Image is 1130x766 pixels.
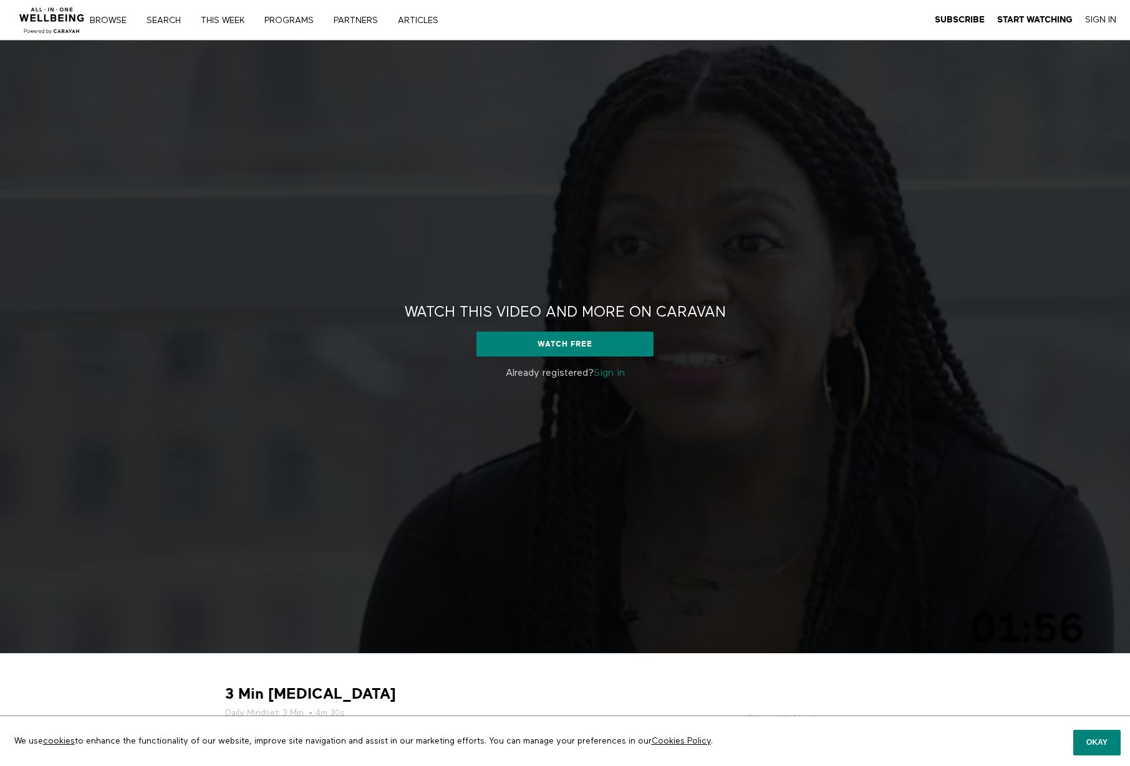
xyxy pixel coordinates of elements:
strong: Start Watching [997,15,1073,24]
a: PROGRAMS [260,16,327,25]
h5: Share with friends [679,712,888,735]
a: cookies [43,737,75,745]
a: Subscribe [935,14,985,26]
a: Sign in [594,368,625,378]
a: Watch free [476,332,653,357]
a: Cookies Policy [652,737,711,745]
a: Sign In [1085,14,1116,26]
strong: Subscribe [935,15,985,24]
nav: Primary [99,14,464,26]
a: Daily Mindset: 3 Min [225,707,304,719]
p: We use to enhance the functionality of our website, improve site navigation and assist in our mar... [5,725,891,757]
a: THIS WEEK [196,16,258,25]
a: Browse [85,16,140,25]
p: Already registered? [381,366,749,381]
a: Start Watching [997,14,1073,26]
strong: 3 Min [MEDICAL_DATA] [225,684,396,704]
h5: • 4m 30s [225,707,643,719]
h2: Watch this video and more on CARAVAN [405,303,726,322]
a: PARTNERS [329,16,391,25]
button: Okay [1073,730,1121,755]
a: Search [142,16,194,25]
a: ARTICLES [394,16,452,25]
